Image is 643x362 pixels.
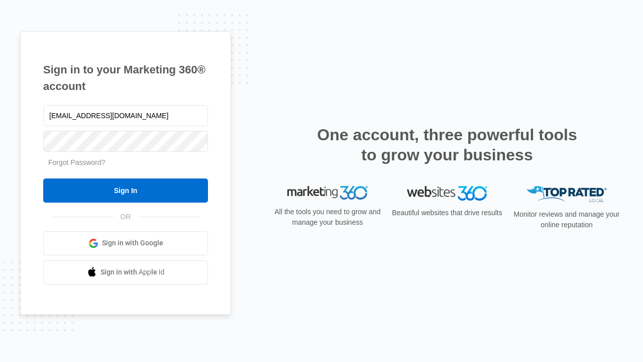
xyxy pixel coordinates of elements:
[271,207,384,228] p: All the tools you need to grow and manage your business
[43,105,208,126] input: Email
[43,178,208,203] input: Sign In
[102,238,163,248] span: Sign in with Google
[510,209,623,230] p: Monitor reviews and manage your online reputation
[526,186,607,203] img: Top Rated Local
[48,158,105,166] a: Forgot Password?
[43,260,208,285] a: Sign in with Apple Id
[314,125,580,165] h2: One account, three powerful tools to grow your business
[287,186,368,200] img: Marketing 360
[100,267,165,278] span: Sign in with Apple Id
[391,208,503,218] p: Beautiful websites that drive results
[43,231,208,255] a: Sign in with Google
[407,186,487,201] img: Websites 360
[43,61,208,95] h1: Sign in to your Marketing 360® account
[114,212,138,222] span: OR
